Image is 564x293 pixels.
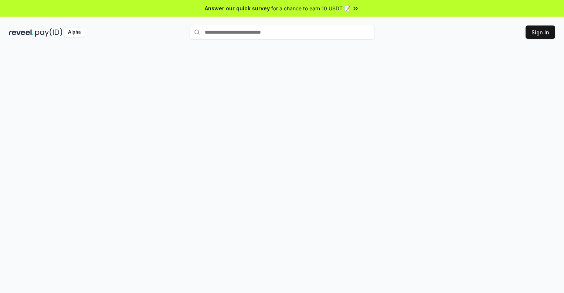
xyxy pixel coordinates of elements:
[9,28,34,37] img: reveel_dark
[35,28,62,37] img: pay_id
[271,4,350,12] span: for a chance to earn 10 USDT 📝
[64,28,85,37] div: Alpha
[526,25,555,39] button: Sign In
[205,4,270,12] span: Answer our quick survey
